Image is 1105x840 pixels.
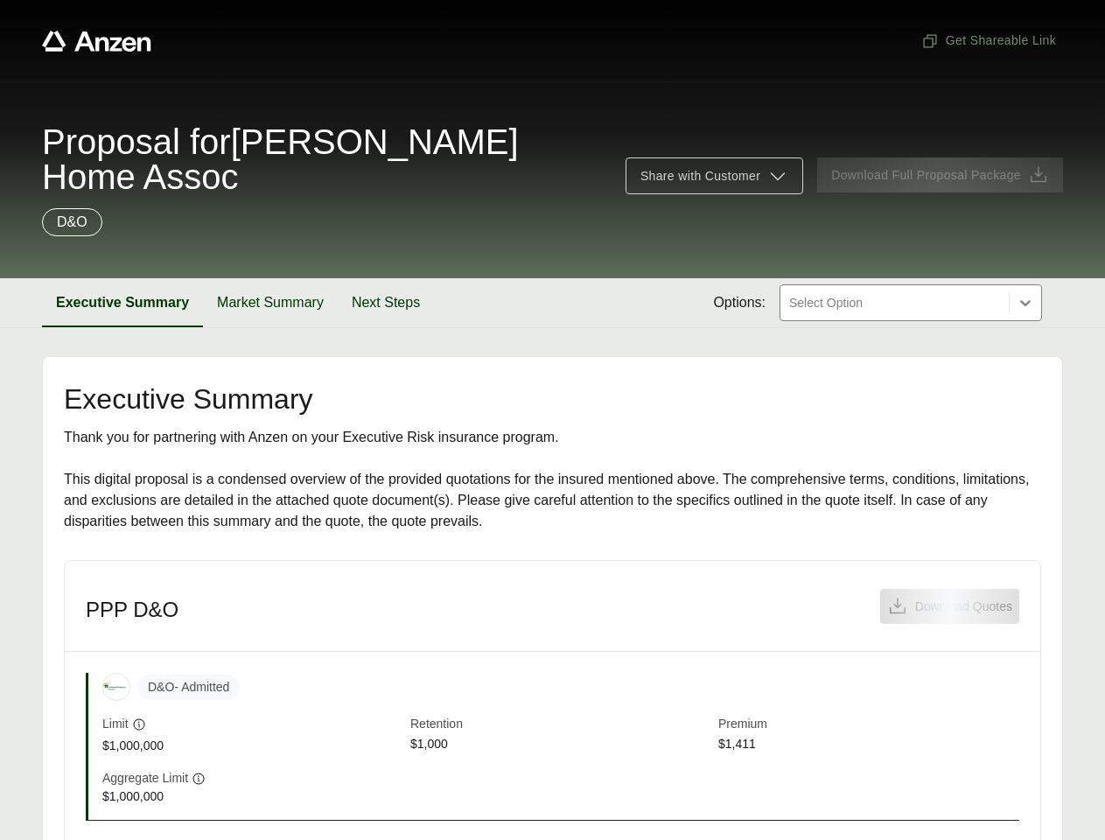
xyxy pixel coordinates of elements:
[86,597,178,623] h3: PPP D&O
[64,427,1041,532] div: Thank you for partnering with Anzen on your Executive Risk insurance program. This digital propos...
[718,735,1019,755] span: $1,411
[137,675,240,700] span: D&O - Admitted
[410,715,711,735] span: Retention
[42,31,151,52] a: Anzen website
[102,737,403,755] span: $1,000,000
[713,292,766,313] span: Options:
[410,735,711,755] span: $1,000
[914,24,1063,57] button: Get Shareable Link
[203,278,338,327] button: Market Summary
[64,385,1041,413] h2: Executive Summary
[42,124,605,194] span: Proposal for [PERSON_NAME] Home Assoc
[103,674,129,700] img: Preferred Property Program
[718,715,1019,735] span: Premium
[102,769,188,787] span: Aggregate Limit
[626,157,803,194] button: Share with Customer
[102,715,129,733] span: Limit
[57,212,87,233] p: D&O
[640,167,760,185] span: Share with Customer
[42,278,203,327] button: Executive Summary
[102,787,403,806] span: $1,000,000
[921,31,1056,50] span: Get Shareable Link
[831,166,1021,185] span: Download Full Proposal Package
[338,278,434,327] button: Next Steps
